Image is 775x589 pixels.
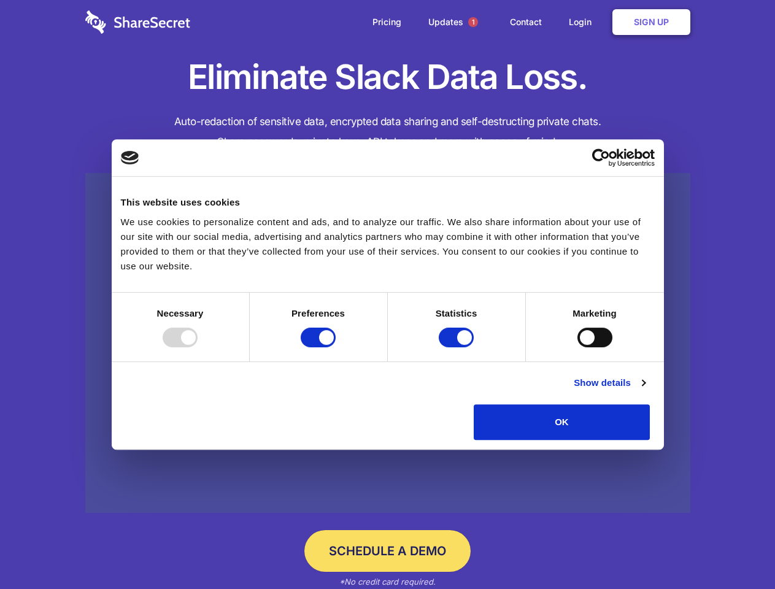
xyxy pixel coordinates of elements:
img: logo [121,151,139,164]
img: logo-wordmark-white-trans-d4663122ce5f474addd5e946df7df03e33cb6a1c49d2221995e7729f52c070b2.svg [85,10,190,34]
a: Login [557,3,610,41]
div: This website uses cookies [121,195,655,210]
a: Show details [574,375,645,390]
a: Wistia video thumbnail [85,173,690,514]
a: Contact [498,3,554,41]
a: Usercentrics Cookiebot - opens in a new window [547,148,655,167]
strong: Statistics [436,308,477,318]
h1: Eliminate Slack Data Loss. [85,55,690,99]
em: *No credit card required. [339,577,436,587]
strong: Marketing [573,308,617,318]
span: 1 [468,17,478,27]
button: OK [474,404,650,440]
strong: Necessary [157,308,204,318]
a: Sign Up [612,9,690,35]
div: We use cookies to personalize content and ads, and to analyze our traffic. We also share informat... [121,215,655,274]
strong: Preferences [291,308,345,318]
h4: Auto-redaction of sensitive data, encrypted data sharing and self-destructing private chats. Shar... [85,112,690,152]
a: Pricing [360,3,414,41]
a: Schedule a Demo [304,530,471,572]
